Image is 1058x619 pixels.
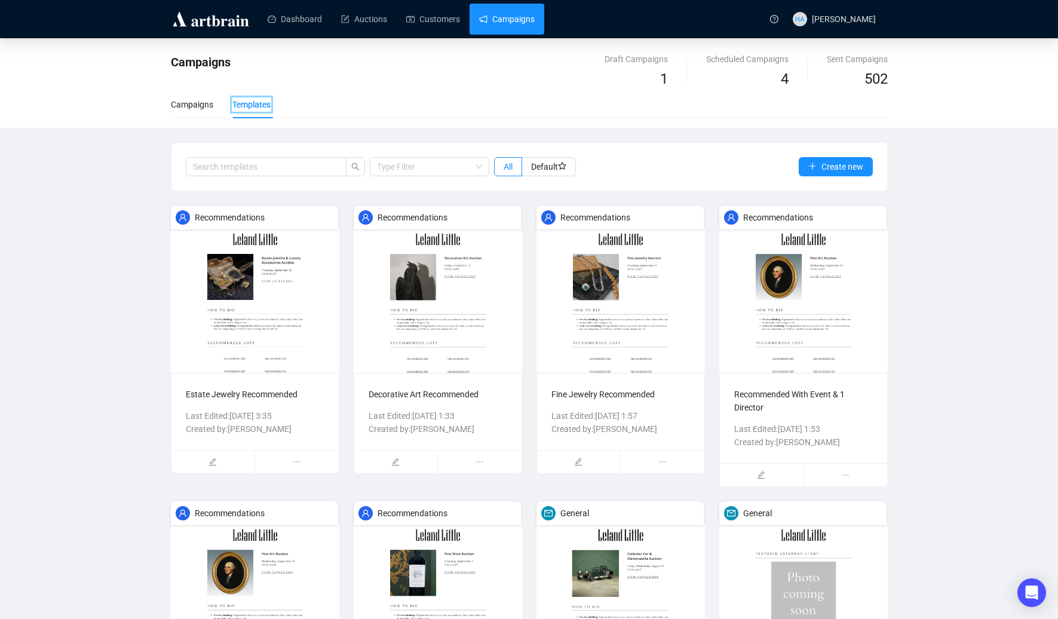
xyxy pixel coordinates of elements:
img: 68c3246899775813dfd3a1ca [171,206,339,373]
p: Recommended With Event & 1 Director [734,388,873,414]
div: Scheduled Campaigns [706,53,789,66]
span: mail [727,509,735,517]
span: 1 [660,71,668,87]
div: Open Intercom Messenger [1017,578,1046,607]
span: 502 [864,71,888,87]
p: Created by: [PERSON_NAME] [369,422,507,436]
span: user [544,213,553,222]
span: ellipsis [438,451,522,473]
img: logo [171,10,251,29]
span: Campaigns [171,55,231,69]
a: Dashboard [268,4,322,35]
p: Last Edited: [DATE] 3:35 [186,409,324,422]
p: Decorative Art Recommended [369,388,507,401]
span: edit [208,458,217,466]
span: Recommendations [378,507,447,520]
span: All [504,162,513,171]
a: Auctions [341,4,387,35]
span: Recommendations [378,211,447,224]
span: General [560,507,589,520]
img: 68b72a7f8f24d5d3205e62c9 [354,206,522,373]
span: HA [795,14,804,24]
div: Sent Campaigns [827,53,888,66]
span: mail [544,509,553,517]
span: question-circle [770,15,778,23]
span: Create new [821,160,863,173]
img: 68b09883881ad958c1de4661 [536,206,705,373]
span: edit [391,458,400,466]
span: user [361,213,370,222]
input: Search templates [186,157,346,176]
span: Recommendations [195,211,265,224]
p: Last Edited: [DATE] 1:33 [369,409,507,422]
span: user [179,509,187,517]
span: Default [531,162,566,171]
span: user [727,213,735,222]
span: edit [757,471,765,479]
p: Created by: [PERSON_NAME] [734,436,873,449]
span: 4 [781,71,789,87]
p: Created by: [PERSON_NAME] [186,422,324,436]
a: Customers [406,4,460,35]
div: Campaigns [171,98,213,111]
span: star [558,162,566,170]
p: Last Edited: [DATE] 1:53 [734,422,873,436]
span: Recommendations [195,507,265,520]
p: Created by: [PERSON_NAME] [551,422,690,436]
span: edit [574,458,582,466]
span: General [743,507,772,520]
span: ellipsis [255,451,339,473]
span: user [361,509,370,517]
p: Fine Jewelry Recommended [551,388,690,401]
span: user [179,213,187,222]
span: Recommendations [743,211,813,224]
span: Recommendations [560,211,630,224]
span: search [351,163,360,171]
p: Estate Jewelry Recommended [186,388,324,401]
span: [PERSON_NAME] [812,14,876,24]
img: 68b09776e014ab03071ed43b [719,206,888,373]
p: Last Edited: [DATE] 1:57 [551,409,690,422]
div: Draft Campaigns [605,53,668,66]
button: Create new [799,157,873,176]
span: plus [808,162,817,170]
a: Campaigns [479,4,535,35]
div: Templates [232,98,271,111]
span: ellipsis [804,464,887,486]
span: ellipsis [621,451,704,473]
